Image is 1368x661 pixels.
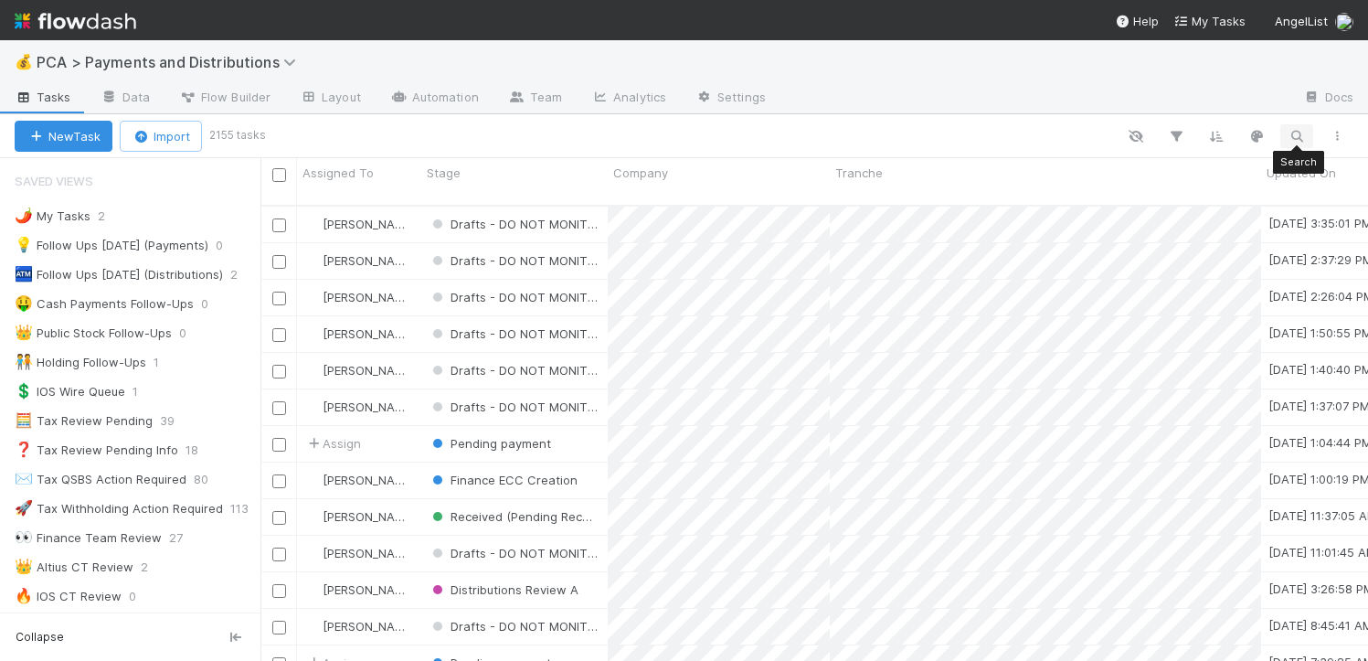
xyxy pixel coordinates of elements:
[613,164,668,182] span: Company
[429,251,599,270] div: Drafts - DO NOT MONITOR
[15,529,33,545] span: 👀
[179,322,205,345] span: 0
[323,217,415,231] span: [PERSON_NAME]
[133,380,156,403] span: 1
[323,619,415,634] span: [PERSON_NAME]
[429,326,604,341] span: Drafts - DO NOT MONITOR
[98,205,123,228] span: 2
[323,326,415,341] span: [PERSON_NAME]
[1173,12,1246,30] a: My Tasks
[305,217,320,231] img: avatar_c6c9a18c-a1dc-4048-8eac-219674057138.png
[304,215,412,233] div: [PERSON_NAME]
[179,88,270,106] span: Flow Builder
[209,127,266,144] small: 2155 tasks
[304,251,412,270] div: [PERSON_NAME]
[304,361,412,379] div: [PERSON_NAME]
[427,164,461,182] span: Stage
[15,263,223,286] div: Follow Ups [DATE] (Distributions)
[16,629,64,645] span: Collapse
[15,412,33,428] span: 🧮
[15,556,133,579] div: Altius CT Review
[272,255,286,269] input: Toggle Row Selected
[15,234,208,257] div: Follow Ups [DATE] (Payments)
[15,468,186,491] div: Tax QSBS Action Required
[272,401,286,415] input: Toggle Row Selected
[304,544,412,562] div: [PERSON_NAME]
[15,237,33,252] span: 💡
[15,295,33,311] span: 🤑
[15,497,223,520] div: Tax Withholding Action Required
[15,121,112,152] button: NewTask
[164,84,285,113] a: Flow Builder
[15,354,33,369] span: 🧑‍🤝‍🧑
[304,581,412,599] div: [PERSON_NAME]
[141,556,166,579] span: 2
[429,544,599,562] div: Drafts - DO NOT MONITOR
[15,325,33,340] span: 👑
[272,438,286,452] input: Toggle Row Selected
[272,292,286,305] input: Toggle Row Selected
[305,582,320,597] img: avatar_ad9da010-433a-4b4a-a484-836c288de5e1.png
[302,164,374,182] span: Assigned To
[429,507,599,526] div: Received (Pending Reconciliation)
[201,293,227,315] span: 0
[1173,14,1246,28] span: My Tasks
[194,468,227,491] span: 80
[835,164,883,182] span: Tranche
[305,509,320,524] img: avatar_99e80e95-8f0d-4917-ae3c-b5dad577a2b5.png
[429,363,604,378] span: Drafts - DO NOT MONITOR
[272,219,286,232] input: Toggle Row Selected
[272,365,286,378] input: Toggle Row Selected
[304,471,412,489] div: [PERSON_NAME]
[376,84,493,113] a: Automation
[230,263,256,286] span: 2
[272,328,286,342] input: Toggle Row Selected
[429,436,551,451] span: Pending payment
[216,234,241,257] span: 0
[681,84,780,113] a: Settings
[15,588,33,603] span: 🔥
[1335,13,1353,31] img: avatar_e7d5656d-bda2-4d83-89d6-b6f9721f96bd.png
[169,527,201,549] span: 27
[15,383,33,399] span: 💲
[577,84,681,113] a: Analytics
[230,497,267,520] span: 113
[15,410,153,432] div: Tax Review Pending
[429,434,551,453] div: Pending payment
[272,584,286,598] input: Toggle Row Selected
[15,527,162,549] div: Finance Team Review
[15,163,93,199] span: Saved Views
[272,168,286,182] input: Toggle All Rows Selected
[429,217,604,231] span: Drafts - DO NOT MONITOR
[15,471,33,486] span: ✉️
[323,253,415,268] span: [PERSON_NAME]
[304,507,412,526] div: [PERSON_NAME]
[15,322,172,345] div: Public Stock Follow-Ups
[272,621,286,634] input: Toggle Row Selected
[86,84,164,113] a: Data
[1115,12,1159,30] div: Help
[429,473,578,487] span: Finance ECC Creation
[1275,14,1328,28] span: AngelList
[323,546,415,560] span: [PERSON_NAME]
[429,288,599,306] div: Drafts - DO NOT MONITOR
[120,121,202,152] button: Import
[15,205,90,228] div: My Tasks
[1267,164,1336,182] span: Updated On
[160,410,193,432] span: 39
[304,434,361,453] span: Assign
[429,582,578,597] span: Distributions Review A
[272,511,286,525] input: Toggle Row Selected
[323,509,415,524] span: [PERSON_NAME]
[15,88,71,106] span: Tasks
[429,215,599,233] div: Drafts - DO NOT MONITOR
[429,617,599,635] div: Drafts - DO NOT MONITOR
[15,351,146,374] div: Holding Follow-Ups
[15,293,194,315] div: Cash Payments Follow-Ups
[129,585,154,608] span: 0
[285,84,376,113] a: Layout
[429,400,604,414] span: Drafts - DO NOT MONITOR
[15,500,33,516] span: 🚀
[429,290,604,304] span: Drafts - DO NOT MONITOR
